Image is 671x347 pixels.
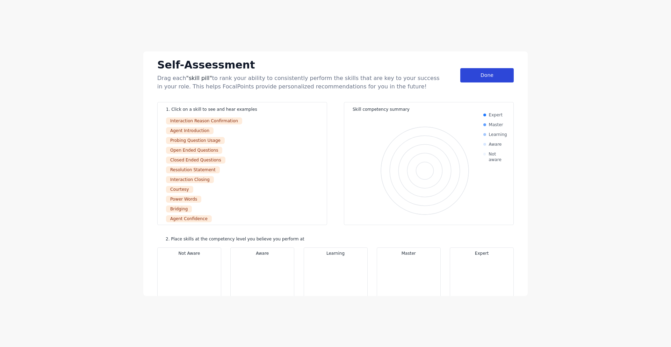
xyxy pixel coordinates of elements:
[353,107,509,112] div: Skill competency summary
[166,117,242,124] div: Interaction Reason Confirmation
[166,196,201,203] div: Power Words
[166,137,225,144] div: Probing Question Usage
[460,68,514,82] div: Done
[256,251,269,256] span: Aware
[326,251,345,256] span: Learning
[489,142,502,147] div: Aware
[367,112,483,229] div: Chart. Highcharts interactive chart.
[489,151,509,162] div: Not aware
[402,251,416,256] span: Master
[367,112,483,229] svg: Interactive chart
[166,176,214,183] div: Interaction Closing
[489,122,503,128] div: Master
[489,112,503,118] div: Expert
[166,157,225,164] div: Closed Ended Questions
[166,205,192,212] div: Bridging
[157,57,442,73] div: Self-Assessment
[166,166,220,173] div: Resolution Statement
[157,74,442,91] div: Drag each to rank your ability to consistently perform the skills that are key to your success in...
[166,127,214,134] div: Agent Introduction
[166,107,318,112] div: 1. Click on a skill to see and hear examples
[166,215,212,222] div: Agent Confidence
[166,147,222,154] div: Open Ended Questions
[186,75,212,81] span: "skill pill"
[489,132,507,137] div: Learning
[179,251,200,256] span: Not Aware
[166,236,514,242] div: 2. Place skills at the competency level you believe you perform at
[166,186,193,193] div: Courtesy
[475,251,489,256] span: Expert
